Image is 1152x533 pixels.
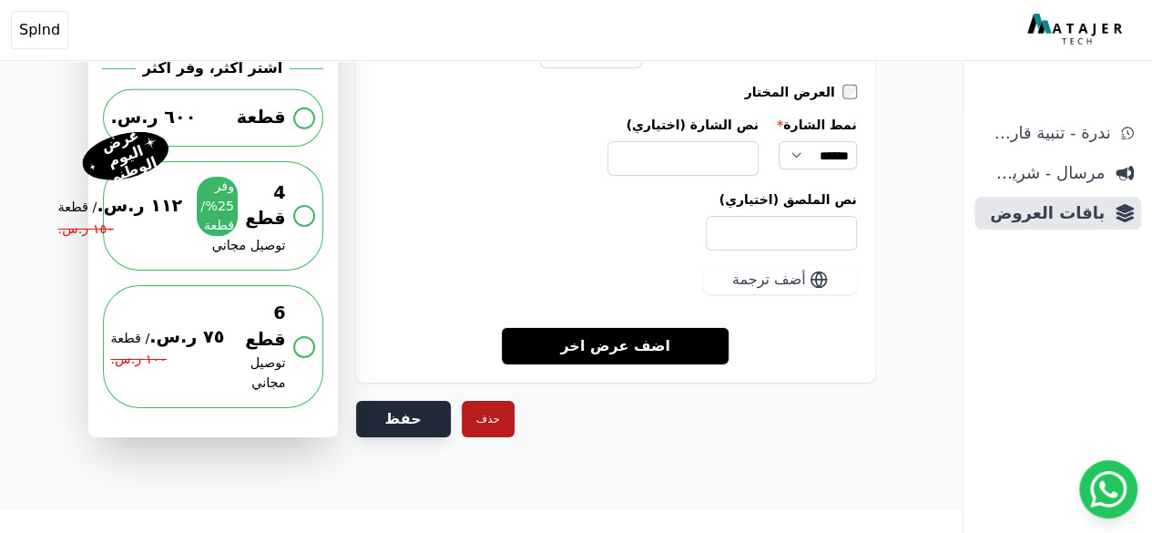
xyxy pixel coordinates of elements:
span: أضف ترجمة [732,269,806,291]
button: حذف [462,401,515,437]
span: ١١٢ ر.س. [58,193,183,220]
div: عرض اليوم الوطني [91,124,158,188]
span: مرسال - شريط دعاية [982,160,1105,186]
label: نمط الشارة [777,116,857,134]
bdi: / قطعة [58,200,97,214]
h2: اشتر اكثر، وفر اكثر [143,57,282,79]
span: وفر 25%/قطعة [197,177,238,236]
bdi: / قطعة [111,331,150,345]
span: قطعة [237,105,286,131]
button: حفظ [356,401,451,437]
span: توصيل مجاني [212,236,286,256]
span: توصيل مجاني [239,354,285,393]
a: اضف عرض اخر [502,327,729,364]
img: MatajerTech Logo [1027,14,1127,46]
span: 6 قطع [239,302,285,354]
span: ٧٥ ر.س. [111,324,225,351]
span: باقات العروض [982,200,1105,226]
label: نص الملصق (اختياري) [374,190,857,209]
label: نص الشارة (اختياري) [607,116,759,134]
span: ندرة - تنبية قارب علي النفاذ [982,120,1110,146]
span: 4 قطع [245,180,285,233]
span: ١٥٠ ر.س. [58,220,114,240]
button: Splnd [11,11,68,49]
label: العرض المختار [745,83,842,101]
span: ١٠٠ ر.س. [111,351,167,371]
button: أضف ترجمة [703,265,857,294]
span: Splnd [19,19,60,41]
span: ٦٠٠ ر.س. [111,105,197,131]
